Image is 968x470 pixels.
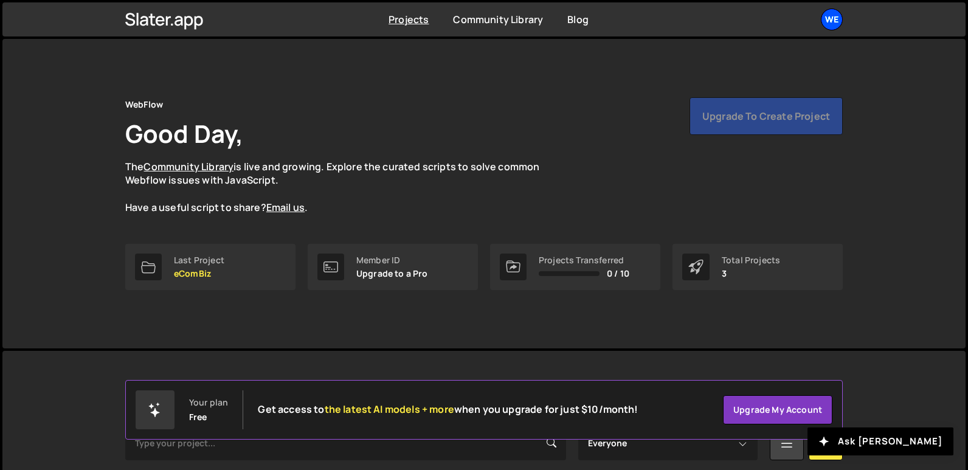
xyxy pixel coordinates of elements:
[125,244,296,290] a: Last Project eComBiz
[125,97,163,112] div: WebFlow
[125,426,566,460] input: Type your project...
[174,255,224,265] div: Last Project
[125,160,563,215] p: The is live and growing. Explore the curated scripts to solve common Webflow issues with JavaScri...
[722,269,780,278] p: 3
[125,117,243,150] h1: Good Day,
[539,255,629,265] div: Projects Transferred
[325,403,454,416] span: the latest AI models + more
[189,398,228,407] div: Your plan
[722,255,780,265] div: Total Projects
[258,404,638,415] h2: Get access to when you upgrade for just $10/month!
[567,13,589,26] a: Blog
[189,412,207,422] div: Free
[356,255,428,265] div: Member ID
[389,13,429,26] a: Projects
[453,13,543,26] a: Community Library
[143,160,233,173] a: Community Library
[356,269,428,278] p: Upgrade to a Pro
[266,201,305,214] a: Email us
[174,269,224,278] p: eComBiz
[807,427,953,455] button: Ask [PERSON_NAME]
[723,395,832,424] a: Upgrade my account
[821,9,843,30] a: We
[607,269,629,278] span: 0 / 10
